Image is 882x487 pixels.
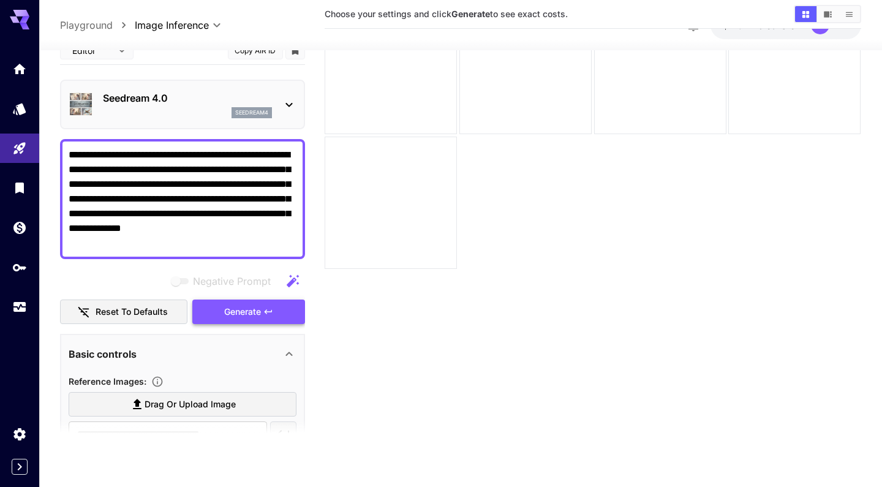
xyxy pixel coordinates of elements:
[723,20,758,31] span: $215.27
[69,347,137,361] p: Basic controls
[193,274,271,289] span: Negative Prompt
[12,300,27,315] div: Usage
[12,180,27,195] div: Library
[290,43,301,58] button: Add to library
[12,141,27,156] div: Playground
[145,397,236,412] span: Drag or upload image
[12,426,27,442] div: Settings
[69,376,146,387] span: Reference Images :
[103,91,272,105] p: Seedream 4.0
[794,5,861,23] div: Show media in grid viewShow media in video viewShow media in list view
[135,18,209,32] span: Image Inference
[235,108,268,117] p: seedream4
[12,260,27,275] div: API Keys
[69,339,296,369] div: Basic controls
[817,6,839,22] button: Show media in video view
[69,392,296,417] label: Drag or upload image
[146,376,168,388] button: Upload a reference image to guide the result. This is needed for Image-to-Image or Inpainting. Su...
[12,101,27,116] div: Models
[758,20,801,31] span: credits left
[72,45,110,58] span: Editor
[795,6,816,22] button: Show media in grid view
[451,9,490,19] b: Generate
[69,86,296,123] div: Seedream 4.0seedream4
[168,274,281,289] span: Negative prompts are not compatible with the selected model.
[60,18,135,32] nav: breadcrumb
[228,42,283,59] button: Copy AIR ID
[325,9,568,19] span: Choose your settings and click to see exact costs.
[12,220,27,235] div: Wallet
[12,459,28,475] button: Expand sidebar
[60,300,187,325] button: Reset to defaults
[839,6,860,22] button: Show media in list view
[192,300,305,325] button: Generate
[60,18,113,32] a: Playground
[12,61,27,77] div: Home
[224,304,261,320] span: Generate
